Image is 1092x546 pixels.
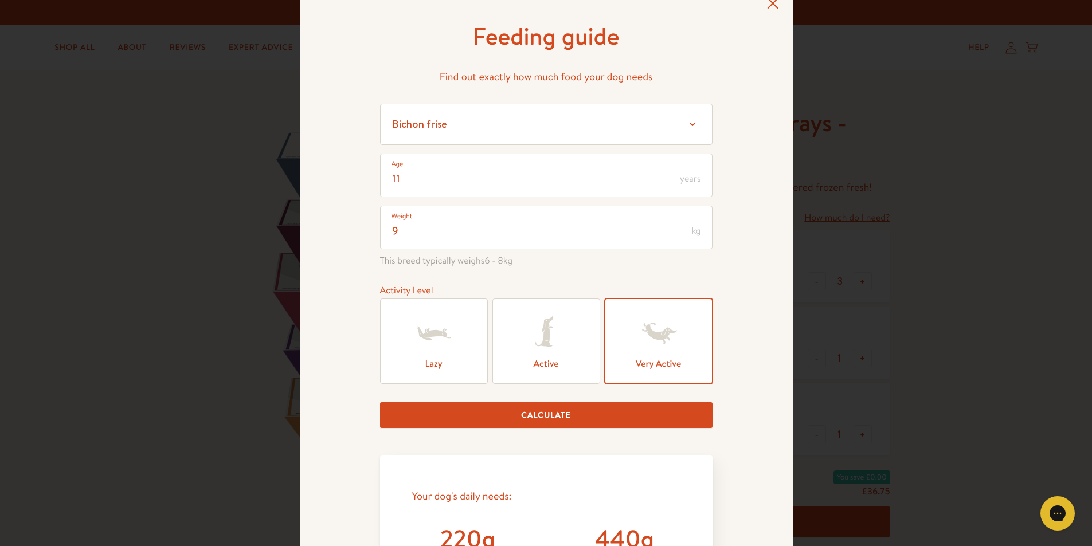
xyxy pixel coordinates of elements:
div: Your dog's daily needs: [412,488,680,505]
label: Lazy [380,298,488,384]
input: Enter age [380,154,713,197]
div: Activity Level [380,283,713,298]
span: years [680,174,700,183]
label: Age [392,158,404,170]
span: This breed typically weighs kg [380,253,713,269]
label: Very Active [605,298,713,384]
label: Active [492,298,600,384]
h1: Feeding guide [380,21,713,52]
p: Find out exactly how much food your dog needs [380,68,713,86]
span: 6 - 8 [484,254,503,267]
button: Calculate [380,402,713,428]
label: Weight [392,210,413,222]
iframe: Gorgias live chat messenger [1035,492,1081,535]
span: kg [691,226,700,235]
input: Enter weight [380,206,713,249]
